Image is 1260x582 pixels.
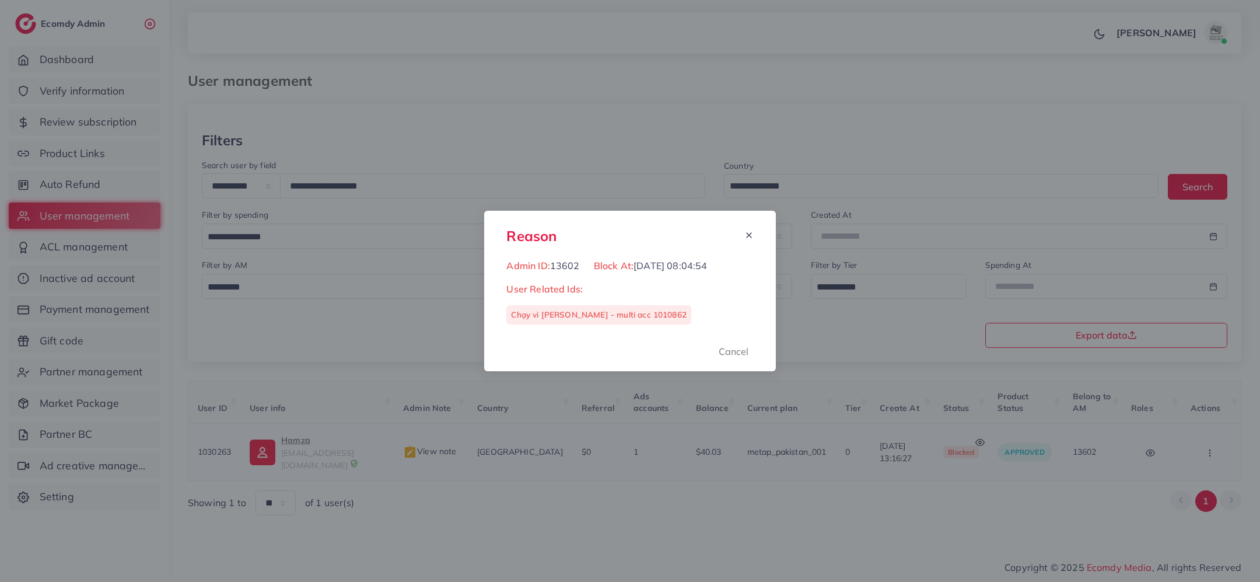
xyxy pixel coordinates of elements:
[511,308,687,322] p: Chạy vi [PERSON_NAME] - multi acc 1010862
[506,260,549,271] span: Admin ID:
[704,339,763,364] button: Cancel
[594,260,633,271] span: Block At:
[506,283,583,295] span: User Related Ids:
[506,228,556,245] h3: Reason
[550,260,580,271] span: 13602
[633,260,707,271] span: [DATE] 08:04:54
